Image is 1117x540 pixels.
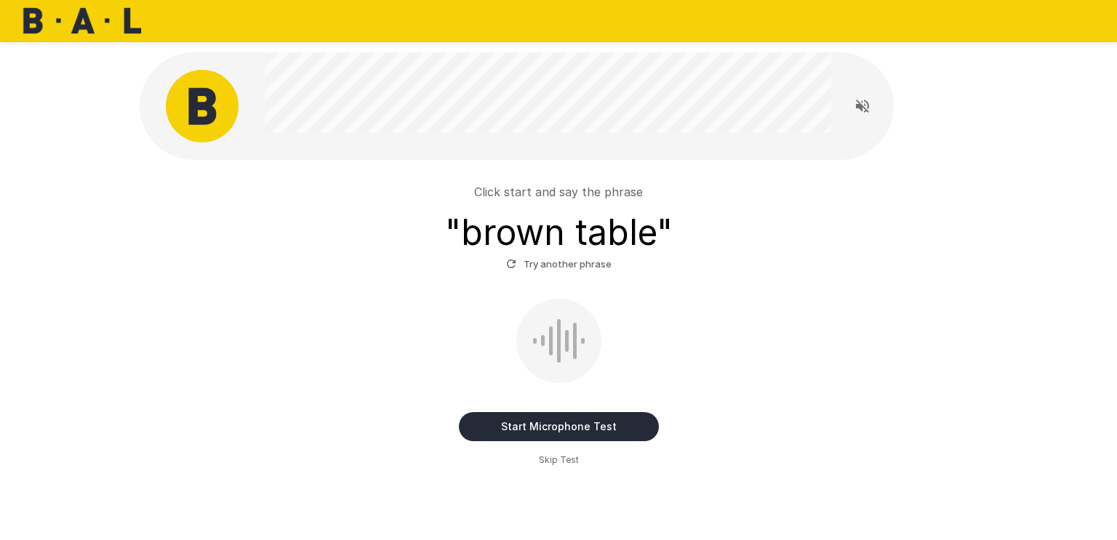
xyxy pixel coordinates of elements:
button: Start Microphone Test [459,412,659,441]
p: Click start and say the phrase [474,183,643,201]
img: bal_avatar.png [166,70,239,142]
span: Skip Test [539,453,579,467]
button: Read questions aloud [848,92,877,121]
h3: " brown table " [445,212,673,253]
button: Try another phrase [503,253,615,275]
